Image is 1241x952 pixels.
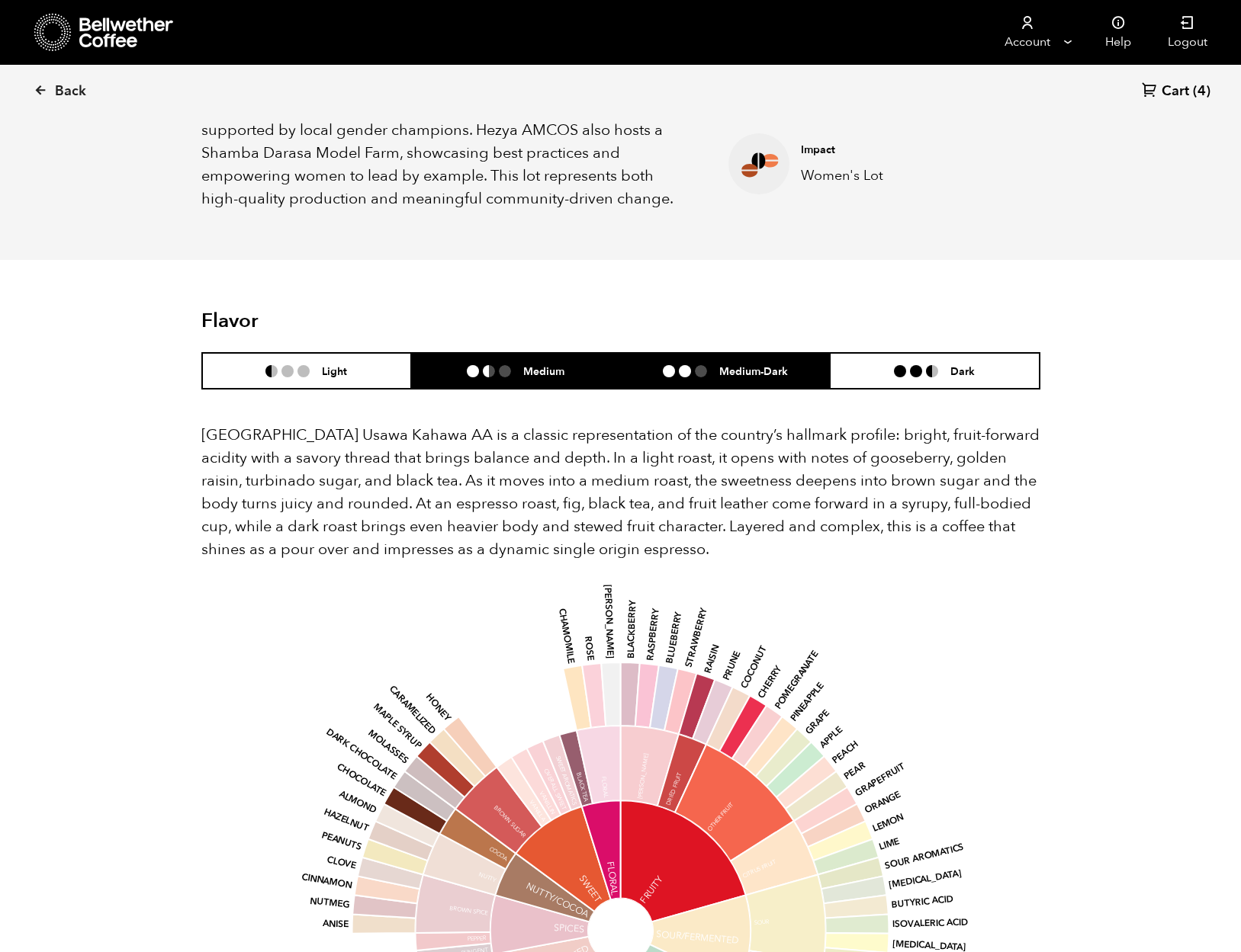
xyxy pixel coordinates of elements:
p: [GEOGRAPHIC_DATA] Usawa Kahawa AA is a classic representation of the country’s hallmark profile: ... [201,424,1040,561]
h6: Dark [950,364,975,377]
h6: Medium-Dark [719,364,788,377]
a: Cart (4) [1142,82,1210,102]
span: (4) [1193,82,1210,101]
span: Back [55,82,86,101]
span: Cart [1162,82,1189,101]
h6: Medium [523,364,564,377]
h6: Light [322,364,347,377]
h4: Impact [801,143,1016,158]
p: Women's Lot [801,165,1016,186]
h2: Flavor [201,309,481,333]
